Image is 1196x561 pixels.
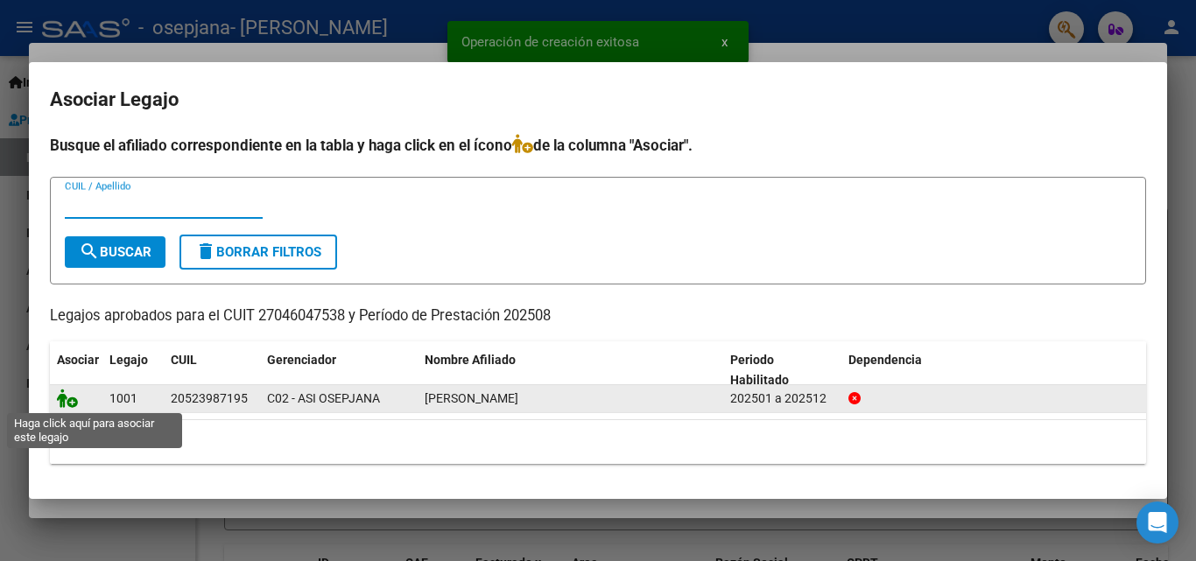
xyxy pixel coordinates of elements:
[195,241,216,262] mat-icon: delete
[65,236,165,268] button: Buscar
[171,353,197,367] span: CUIL
[195,244,321,260] span: Borrar Filtros
[418,341,723,399] datatable-header-cell: Nombre Afiliado
[730,353,789,387] span: Periodo Habilitado
[164,341,260,399] datatable-header-cell: CUIL
[1136,501,1178,543] div: Open Intercom Messenger
[50,341,102,399] datatable-header-cell: Asociar
[57,353,99,367] span: Asociar
[171,389,248,409] div: 20523987195
[848,353,922,367] span: Dependencia
[267,353,336,367] span: Gerenciador
[730,389,834,409] div: 202501 a 202512
[50,420,1146,464] div: 1 registros
[109,353,148,367] span: Legajo
[267,391,380,405] span: C02 - ASI OSEPJANA
[179,235,337,270] button: Borrar Filtros
[50,83,1146,116] h2: Asociar Legajo
[260,341,418,399] datatable-header-cell: Gerenciador
[109,391,137,405] span: 1001
[425,391,518,405] span: IBAÑEZ MARTIN ARIEL
[425,353,516,367] span: Nombre Afiliado
[102,341,164,399] datatable-header-cell: Legajo
[841,341,1147,399] datatable-header-cell: Dependencia
[50,134,1146,157] h4: Busque el afiliado correspondiente en la tabla y haga click en el ícono de la columna "Asociar".
[79,244,151,260] span: Buscar
[79,241,100,262] mat-icon: search
[723,341,841,399] datatable-header-cell: Periodo Habilitado
[50,305,1146,327] p: Legajos aprobados para el CUIT 27046047538 y Período de Prestación 202508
